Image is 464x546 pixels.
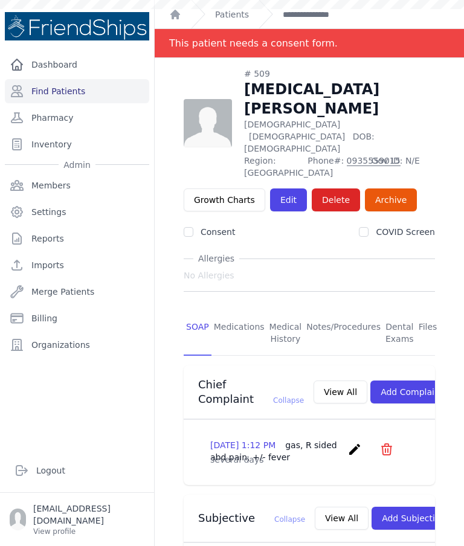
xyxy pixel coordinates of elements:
[155,29,464,58] div: Notification
[5,53,149,77] a: Dashboard
[347,442,362,457] i: create
[184,311,435,356] nav: Tabs
[347,448,365,459] a: create
[304,311,383,356] a: Notes/Procedures
[5,12,149,40] img: Medical Missions EMR
[270,188,307,211] a: Edit
[244,118,435,155] p: [DEMOGRAPHIC_DATA]
[33,527,144,536] p: View profile
[312,188,360,211] button: Delete
[315,507,369,530] button: View All
[201,227,235,237] label: Consent
[198,511,305,525] h3: Subjective
[5,200,149,224] a: Settings
[215,8,249,21] a: Patients
[10,458,144,483] a: Logout
[249,132,345,141] span: [DEMOGRAPHIC_DATA]
[198,377,304,406] h3: Chief Complaint
[59,159,95,171] span: Admin
[372,155,435,179] span: Gov ID: N/E
[211,311,267,356] a: Medications
[314,381,367,403] button: View All
[33,503,144,527] p: [EMAIL_ADDRESS][DOMAIN_NAME]
[5,306,149,330] a: Billing
[267,311,304,356] a: Medical History
[376,227,435,237] label: COVID Screen
[10,503,144,536] a: [EMAIL_ADDRESS][DOMAIN_NAME] View profile
[416,311,440,356] a: Files
[308,155,364,179] span: Phone#:
[184,99,232,147] img: person-242608b1a05df3501eefc295dc1bc67a.jpg
[5,280,149,304] a: Merge Patients
[273,396,304,405] span: Collapse
[5,333,149,357] a: Organizations
[184,269,234,281] span: No Allergies
[5,173,149,198] a: Members
[5,106,149,130] a: Pharmacy
[5,132,149,156] a: Inventory
[210,454,408,466] p: several days
[372,507,456,530] button: Add Subjective
[370,381,453,403] button: Add Complaint
[210,439,343,463] p: [DATE] 1:12 PM
[5,226,149,251] a: Reports
[274,515,305,524] span: Collapse
[184,188,265,211] a: Growth Charts
[244,80,435,118] h1: [MEDICAL_DATA][PERSON_NAME]
[244,155,300,179] span: Region: [GEOGRAPHIC_DATA]
[5,79,149,103] a: Find Patients
[383,311,416,356] a: Dental Exams
[5,253,149,277] a: Imports
[184,311,211,356] a: SOAP
[244,68,435,80] div: # 509
[365,188,417,211] a: Archive
[169,29,338,57] div: This patient needs a consent form.
[193,252,239,265] span: Allergies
